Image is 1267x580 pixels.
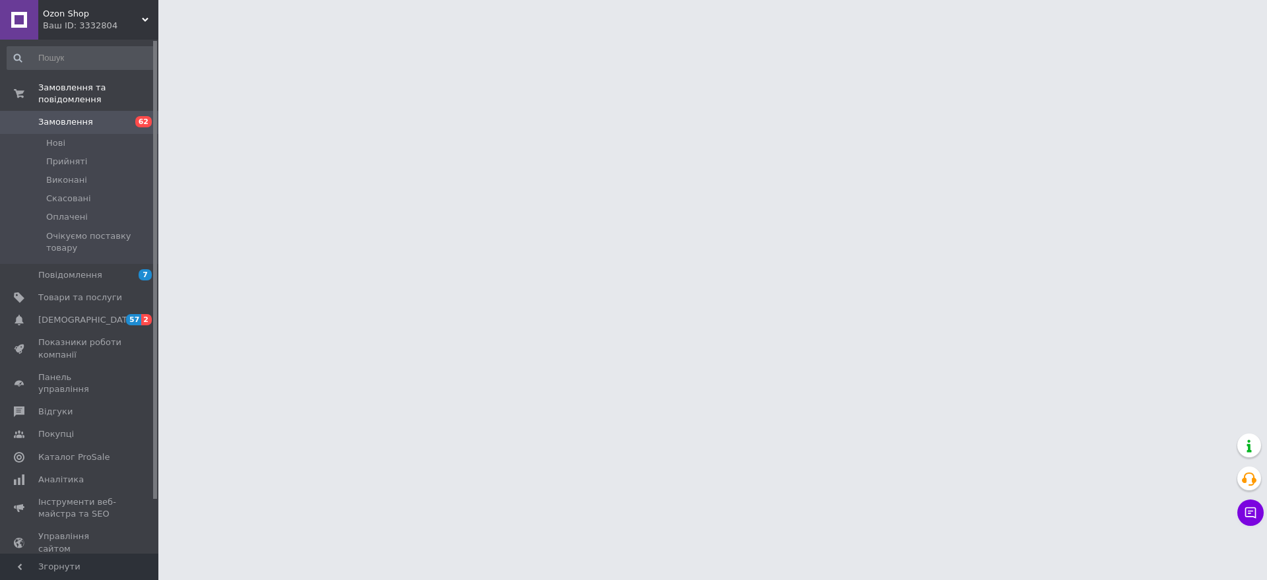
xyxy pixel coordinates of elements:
span: Скасовані [46,193,91,205]
span: Очікуємо поставку товару [46,230,154,254]
span: Нові [46,137,65,149]
span: Замовлення [38,116,93,128]
span: Покупці [38,428,74,440]
span: Показники роботи компанії [38,337,122,360]
span: Ozon Shop [43,8,142,20]
span: Аналітика [38,474,84,486]
span: [DEMOGRAPHIC_DATA] [38,314,136,326]
span: Каталог ProSale [38,451,110,463]
span: 62 [135,116,152,127]
button: Чат з покупцем [1237,499,1264,526]
span: Відгуки [38,406,73,418]
span: Повідомлення [38,269,102,281]
span: Інструменти веб-майстра та SEO [38,496,122,520]
span: Управління сайтом [38,531,122,554]
span: Товари та послуги [38,292,122,304]
span: Оплачені [46,211,88,223]
span: Панель управління [38,371,122,395]
span: 2 [141,314,152,325]
input: Пошук [7,46,156,70]
div: Ваш ID: 3332804 [43,20,158,32]
span: 57 [126,314,141,325]
span: Замовлення та повідомлення [38,82,158,106]
span: Прийняті [46,156,87,168]
span: Виконані [46,174,87,186]
span: 7 [139,269,152,280]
